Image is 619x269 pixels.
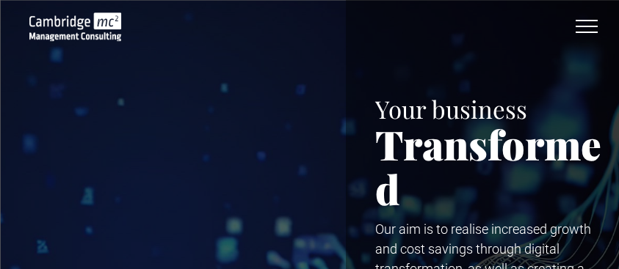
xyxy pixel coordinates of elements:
span: Transformed [375,117,601,215]
button: menu [568,7,606,45]
img: Cambridge Management Logo, digital transformation [29,12,121,41]
a: Your Business Transformed | Cambridge Management Consulting [29,15,121,30]
span: Your business [375,92,527,125]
